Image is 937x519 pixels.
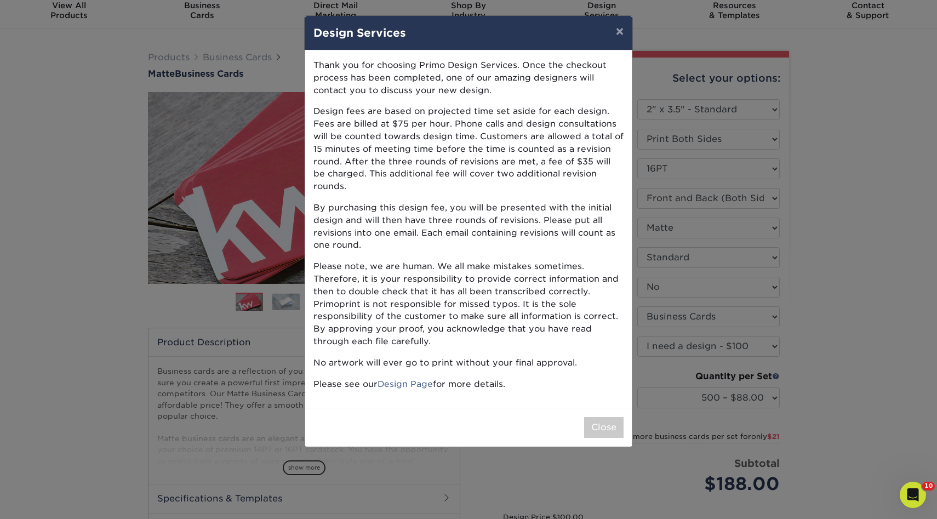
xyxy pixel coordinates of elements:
[900,482,926,508] iframe: Intercom live chat
[584,417,624,438] button: Close
[313,378,624,391] p: Please see our for more details.
[378,379,433,389] a: Design Page
[313,202,624,252] p: By purchasing this design fee, you will be presented with the initial design and will then have t...
[607,16,632,47] button: ×
[313,59,624,96] p: Thank you for choosing Primo Design Services. Once the checkout process has been completed, one o...
[313,25,624,41] h4: Design Services
[313,357,624,369] p: No artwork will ever go to print without your final approval.
[313,260,624,348] p: Please note, we are human. We all make mistakes sometimes. Therefore, it is your responsibility t...
[313,105,624,193] p: Design fees are based on projected time set aside for each design. Fees are billed at $75 per hou...
[922,482,935,491] span: 10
